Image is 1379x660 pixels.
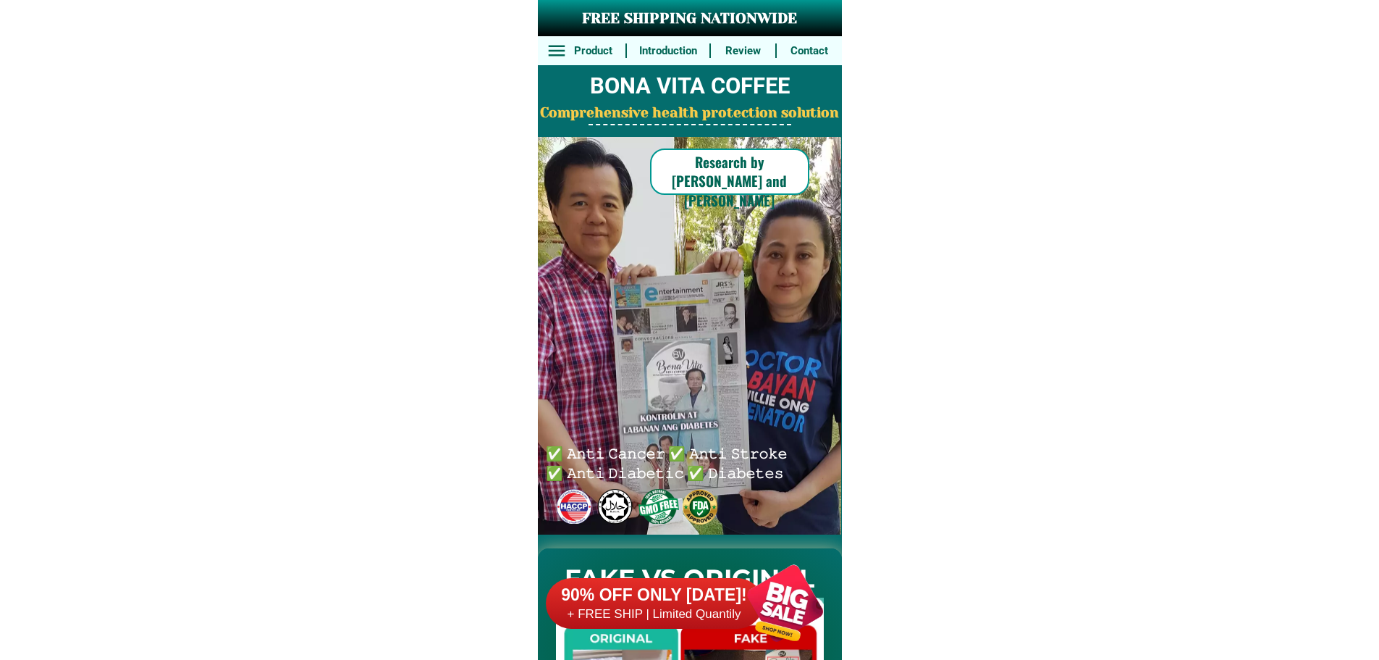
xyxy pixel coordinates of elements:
[634,43,701,59] h6: Introduction
[538,70,842,104] h2: BONA VITA COFFEE
[546,443,793,481] h6: ✅ 𝙰𝚗𝚝𝚒 𝙲𝚊𝚗𝚌𝚎𝚛 ✅ 𝙰𝚗𝚝𝚒 𝚂𝚝𝚛𝚘𝚔𝚎 ✅ 𝙰𝚗𝚝𝚒 𝙳𝚒𝚊𝚋𝚎𝚝𝚒𝚌 ✅ 𝙳𝚒𝚊𝚋𝚎𝚝𝚎𝚜
[546,585,763,606] h6: 90% OFF ONLY [DATE]!
[538,560,842,598] h2: FAKE VS ORIGINAL
[719,43,768,59] h6: Review
[650,152,809,210] h6: Research by [PERSON_NAME] and [PERSON_NAME]
[785,43,834,59] h6: Contact
[538,103,842,124] h2: Comprehensive health protection solution
[546,606,763,622] h6: + FREE SHIP | Limited Quantily
[568,43,617,59] h6: Product
[538,8,842,30] h3: FREE SHIPPING NATIONWIDE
